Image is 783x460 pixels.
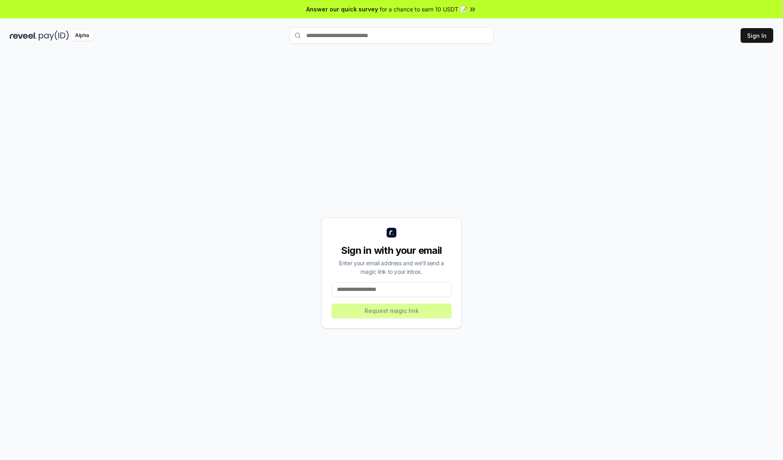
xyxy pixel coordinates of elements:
div: Enter your email address and we’ll send a magic link to your inbox. [332,259,451,276]
img: logo_small [387,228,396,238]
button: Sign In [741,28,773,43]
span: Answer our quick survey [306,5,378,13]
img: pay_id [39,31,69,41]
img: reveel_dark [10,31,37,41]
div: Alpha [71,31,93,41]
div: Sign in with your email [332,244,451,257]
span: for a chance to earn 10 USDT 📝 [380,5,467,13]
